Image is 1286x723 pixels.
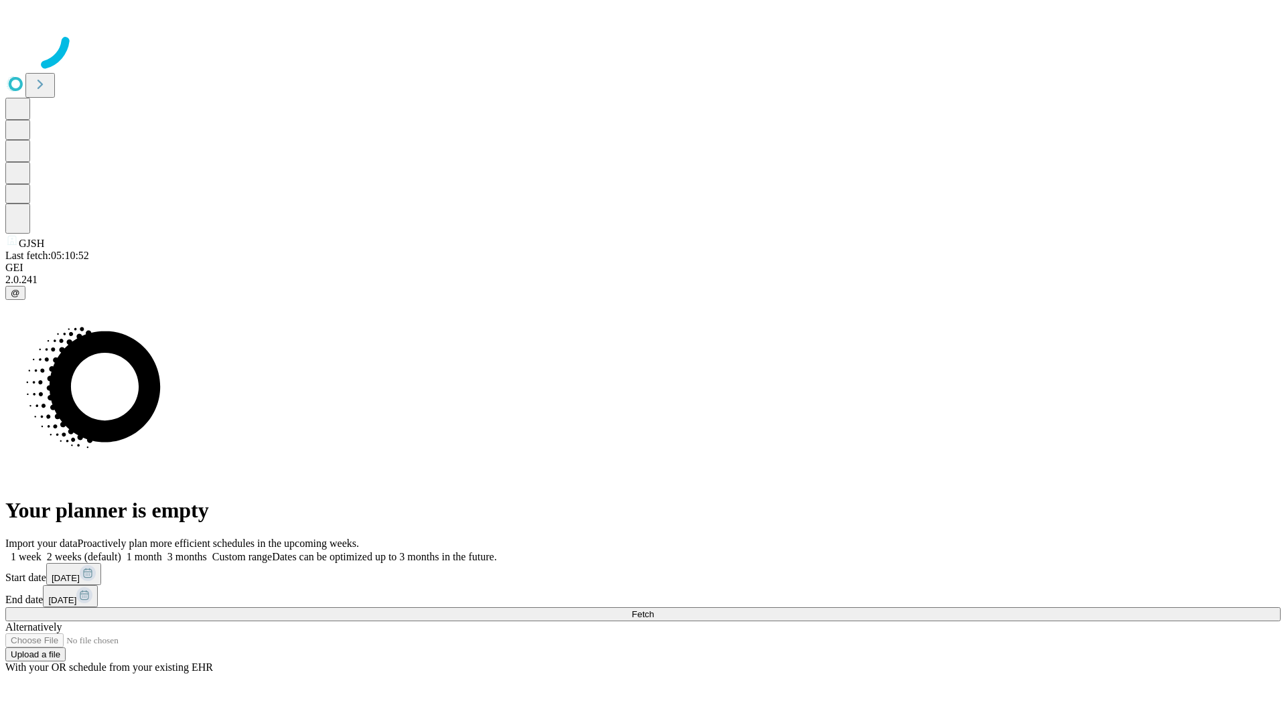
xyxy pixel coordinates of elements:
[5,538,78,549] span: Import your data
[5,621,62,633] span: Alternatively
[5,274,1281,286] div: 2.0.241
[5,661,213,673] span: With your OR schedule from your existing EHR
[5,250,89,261] span: Last fetch: 05:10:52
[78,538,359,549] span: Proactively plan more efficient schedules in the upcoming weeks.
[127,551,162,562] span: 1 month
[5,498,1281,523] h1: Your planner is empty
[11,551,42,562] span: 1 week
[5,262,1281,274] div: GEI
[5,607,1281,621] button: Fetch
[5,563,1281,585] div: Start date
[212,551,272,562] span: Custom range
[11,288,20,298] span: @
[167,551,207,562] span: 3 months
[52,573,80,583] span: [DATE]
[19,238,44,249] span: GJSH
[5,647,66,661] button: Upload a file
[48,595,76,605] span: [DATE]
[46,563,101,585] button: [DATE]
[47,551,121,562] span: 2 weeks (default)
[5,585,1281,607] div: End date
[43,585,98,607] button: [DATE]
[5,286,25,300] button: @
[632,609,654,619] span: Fetch
[272,551,496,562] span: Dates can be optimized up to 3 months in the future.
